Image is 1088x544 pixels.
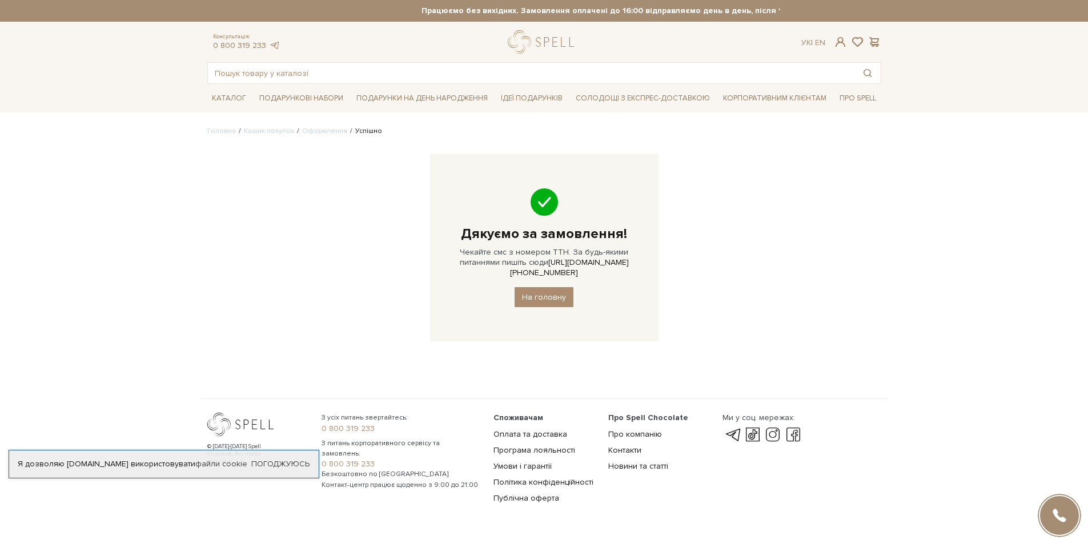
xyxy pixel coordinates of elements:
[322,413,480,423] span: З усіх питань звертайтесь:
[322,424,480,434] a: 0 800 319 233
[208,63,854,83] input: Пошук товару у каталозі
[322,459,480,469] a: 0 800 319 233
[608,429,662,439] a: Про компанію
[493,445,575,455] a: Програма лояльності
[213,41,266,50] a: 0 800 319 233
[571,88,714,108] a: Солодощі з експрес-доставкою
[207,127,236,135] a: Головна
[743,428,762,442] a: tik-tok
[213,33,280,41] span: Консультація:
[302,127,347,135] a: Оформлення
[510,257,629,277] a: [URL][DOMAIN_NAME][PHONE_NUMBER]
[207,443,284,465] div: © [DATE]-[DATE] Spell Chocolate. Всі права захищені
[430,154,659,342] div: Чекайте смс з номером ТТН. За будь-якими питаннями пишіть сюди
[207,90,251,107] span: Каталог
[801,38,825,48] div: Ук
[835,90,881,107] span: Про Spell
[608,461,668,471] a: Новини та статті
[763,428,782,442] a: instagram
[496,90,567,107] span: Ідеї подарунків
[815,38,825,47] a: En
[811,38,813,47] span: |
[493,429,567,439] a: Оплата та доставка
[608,413,688,422] span: Про Spell Chocolate
[784,428,803,442] a: facebook
[269,41,280,50] a: telegram
[251,459,310,469] a: Погоджуюсь
[854,63,881,83] button: Пошук товару у каталозі
[493,413,543,422] span: Споживачам
[608,445,641,455] a: Контакти
[322,469,480,479] span: Безкоштовно по [GEOGRAPHIC_DATA]
[244,127,294,135] a: Кошик покупок
[322,438,480,459] span: З питань корпоративного сервісу та замовлень:
[347,126,382,136] li: Успішно
[255,90,348,107] span: Подарункові набори
[718,88,831,108] a: Корпоративним клієнтам
[308,6,982,16] strong: Працюємо без вихідних. Замовлення оплачені до 16:00 відправляємо день в день, після 16:00 - насту...
[493,461,552,471] a: Умови і гарантії
[322,480,480,490] span: Контакт-центр працює щоденно з 9:00 до 21:00
[508,30,579,54] a: logo
[493,493,559,503] a: Публічна оферта
[515,287,573,307] a: На головну
[447,225,641,243] h1: Дякуємо за замовлення!
[352,90,492,107] span: Подарунки на День народження
[722,413,802,423] div: Ми у соц. мережах:
[9,459,319,469] div: Я дозволяю [DOMAIN_NAME] використовувати
[493,477,593,487] a: Політика конфіденційності
[722,428,742,442] a: telegram
[195,459,247,469] a: файли cookie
